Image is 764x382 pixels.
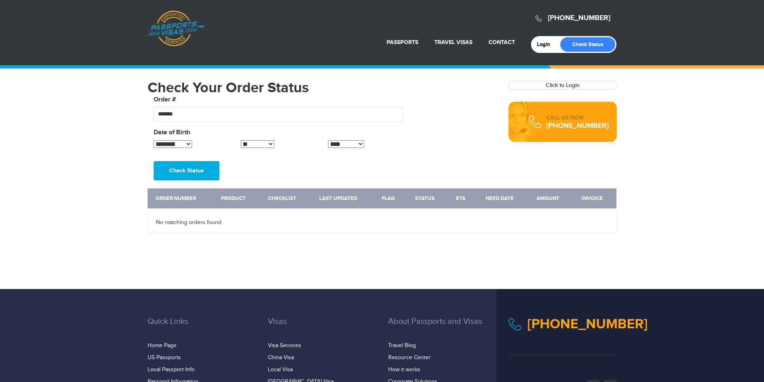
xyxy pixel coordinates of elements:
a: [PHONE_NUMBER] [527,316,648,332]
a: Local Passport Info [148,366,195,373]
a: Travel Visas [434,39,472,46]
a: Visa Services [268,342,301,349]
a: Passports & [DOMAIN_NAME] [148,10,205,46]
label: Order # [154,95,176,105]
th: Checklist [260,188,311,210]
th: Flag [374,188,407,210]
th: Status [407,188,448,210]
td: No matching orders found [148,210,616,233]
a: Home Page [148,342,176,349]
th: ETA [448,188,478,210]
a: Passports [387,39,418,46]
a: Click to Login [546,82,580,89]
th: Amount [529,188,574,210]
div: [PHONE_NUMBER] [546,122,609,130]
a: How it works [388,366,420,373]
th: Invoice [574,188,616,210]
h3: Quick Links [148,317,256,338]
a: Login [537,41,556,48]
label: Date of Birth [154,128,190,137]
a: Contact [488,39,515,46]
th: Last Updated [311,188,374,210]
h1: Check Your Order Status [148,81,496,95]
th: Need Date [478,188,529,210]
th: Order Number [148,188,213,210]
a: Resource Center [388,354,431,361]
a: Local Visa [268,366,293,373]
div: CALL US NOW [546,114,609,122]
a: China Visa [268,354,294,361]
a: Travel Blog [388,342,416,349]
button: Check Status [154,161,219,180]
a: [PHONE_NUMBER] [548,14,610,22]
a: Check Status [560,37,615,52]
th: Product [213,188,260,210]
h3: Visas [268,317,376,338]
a: US Passports [148,354,181,361]
h3: About Passports and Visas [388,317,496,338]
